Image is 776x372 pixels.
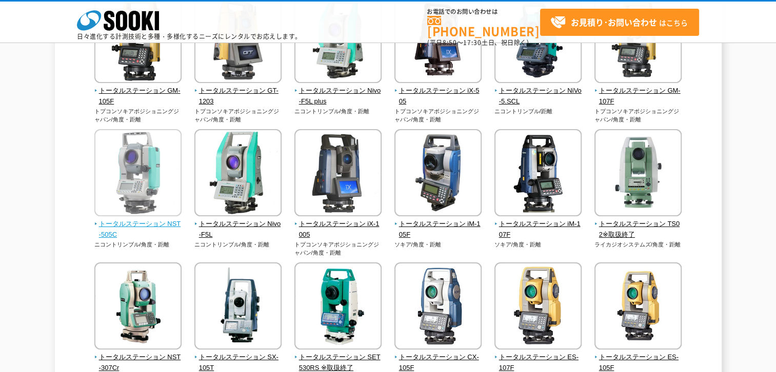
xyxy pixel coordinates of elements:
[594,262,682,352] img: トータルステーション ES-105F
[294,209,382,240] a: トータルステーション iX-1005
[394,240,482,249] p: ソキア/角度・距離
[594,240,682,249] p: ライカジオシステムズ/角度・距離
[594,209,682,240] a: トータルステーション TS02※取扱終了
[194,219,282,240] span: トータルステーション Nivo-F5L
[394,86,482,107] span: トータルステーション iX-505
[194,76,282,107] a: トータルステーション GT-1203
[494,129,582,219] img: トータルステーション iM-107F
[194,86,282,107] span: トータルステーション GT-1203
[194,209,282,240] a: トータルステーション Nivo-F5L
[494,76,582,107] a: トータルステーション NiVo-5.SCL
[94,209,182,240] a: トータルステーション NST-505C
[294,240,382,257] p: トプコンソキアポジショニングジャパン/角度・距離
[294,219,382,240] span: トータルステーション iX-1005
[494,262,582,352] img: トータルステーション ES-107F
[294,76,382,107] a: トータルステーション Nivo-F5L plus
[294,86,382,107] span: トータルステーション Nivo-F5L plus
[427,16,540,37] a: [PHONE_NUMBER]
[494,240,582,249] p: ソキア/角度・距離
[594,76,682,107] a: トータルステーション GM-107F
[94,107,182,124] p: トプコンソキアポジショニングジャパン/角度・距離
[194,262,282,352] img: トータルステーション SX-105T
[594,129,682,219] img: トータルステーション TS02※取扱終了
[294,107,382,116] p: ニコントリンブル/角度・距離
[194,240,282,249] p: ニコントリンブル/角度・距離
[394,262,482,352] img: トータルステーション CX-105F
[94,129,182,219] img: トータルステーション NST-505C
[394,209,482,240] a: トータルステーション iM-105F
[443,38,457,47] span: 8:50
[394,107,482,124] p: トプコンソキアポジショニングジャパン/角度・距離
[463,38,482,47] span: 17:30
[394,219,482,240] span: トータルステーション iM-105F
[394,76,482,107] a: トータルステーション iX-505
[550,15,688,30] span: はこちら
[94,86,182,107] span: トータルステーション GM-105F
[494,209,582,240] a: トータルステーション iM-107F
[194,129,282,219] img: トータルステーション Nivo-F5L
[594,86,682,107] span: トータルステーション GM-107F
[494,219,582,240] span: トータルステーション iM-107F
[294,262,382,352] img: トータルステーション SET530RS ※取扱終了
[427,38,529,47] span: (平日 ～ 土日、祝日除く)
[94,76,182,107] a: トータルステーション GM-105F
[294,129,382,219] img: トータルステーション iX-1005
[594,107,682,124] p: トプコンソキアポジショニングジャパン/角度・距離
[94,219,182,240] span: トータルステーション NST-505C
[394,129,482,219] img: トータルステーション iM-105F
[427,9,540,15] span: お電話でのお問い合わせは
[94,240,182,249] p: ニコントリンブル/角度・距離
[540,9,699,36] a: お見積り･お問い合わせはこちら
[494,86,582,107] span: トータルステーション NiVo-5.SCL
[77,33,302,39] p: 日々進化する計測技術と多種・多様化するニーズにレンタルでお応えします。
[571,16,657,28] strong: お見積り･お問い合わせ
[194,107,282,124] p: トプコンソキアポジショニングジャパン/角度・距離
[594,219,682,240] span: トータルステーション TS02※取扱終了
[94,262,182,352] img: トータルステーション NST-307Cr
[494,107,582,116] p: ニコントリンブル/距離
